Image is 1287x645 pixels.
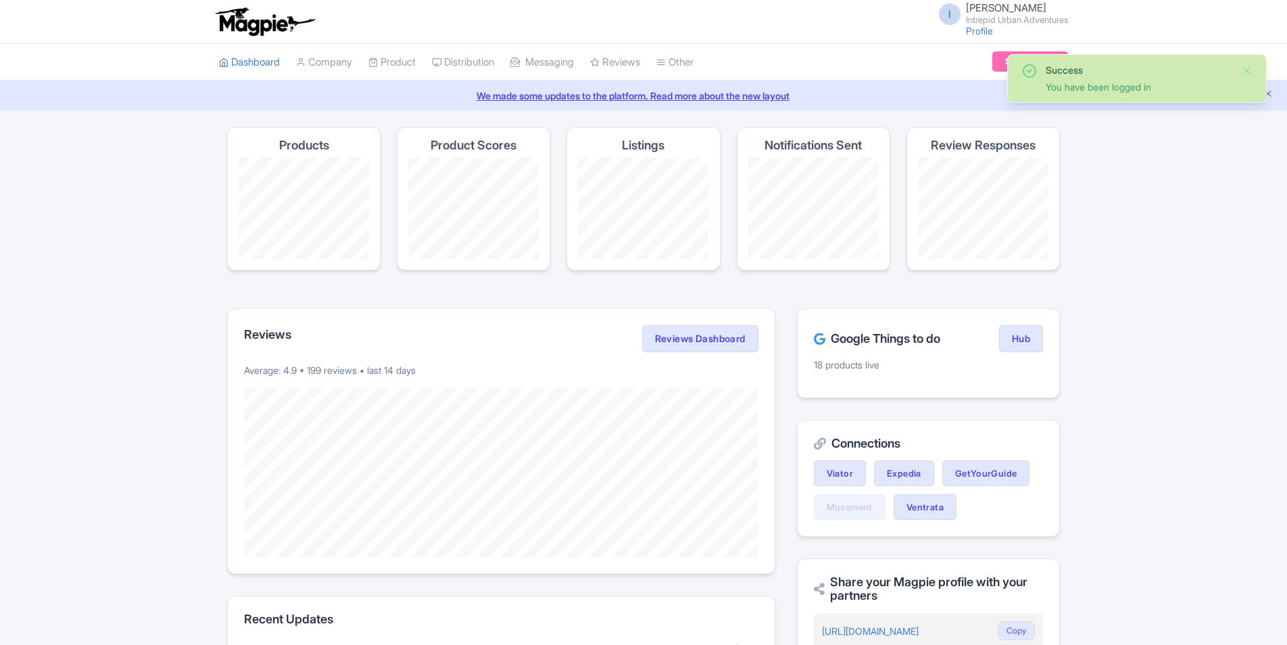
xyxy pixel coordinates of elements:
[999,325,1043,352] a: Hub
[1046,63,1231,77] div: Success
[764,139,862,152] h4: Notifications Sent
[296,44,352,81] a: Company
[212,7,317,37] img: logo-ab69f6fb50320c5b225c76a69d11143b.png
[244,363,758,377] p: Average: 4.9 • 199 reviews • last 14 days
[814,460,866,486] a: Viator
[874,460,934,486] a: Expedia
[656,44,694,81] a: Other
[431,139,516,152] h4: Product Scores
[219,44,280,81] a: Dashboard
[642,325,758,352] a: Reviews Dashboard
[1242,63,1253,79] button: Close
[814,575,1043,602] h2: Share your Magpie profile with your partners
[368,44,416,81] a: Product
[244,328,291,341] h2: Reviews
[510,44,574,81] a: Messaging
[1046,80,1231,94] div: You have been logged in
[939,3,961,25] span: I
[814,494,885,520] a: Musement
[590,44,640,81] a: Reviews
[622,139,664,152] h4: Listings
[279,139,329,152] h4: Products
[8,89,1279,103] a: We made some updates to the platform. Read more about the new layout
[992,51,1068,72] a: Subscription
[814,332,940,345] h2: Google Things to do
[432,44,494,81] a: Distribution
[822,625,919,637] a: [URL][DOMAIN_NAME]
[942,460,1030,486] a: GetYourGuide
[1263,87,1273,103] button: Close announcement
[998,621,1035,640] button: Copy
[966,25,993,37] a: Profile
[931,3,1068,24] a: I [PERSON_NAME] Intrepid Urban Adventures
[814,437,1043,450] h2: Connections
[966,16,1068,24] small: Intrepid Urban Adventures
[244,613,758,626] h2: Recent Updates
[894,494,956,520] a: Ventrata
[966,1,1046,14] span: [PERSON_NAME]
[931,139,1036,152] h4: Review Responses
[814,358,1043,372] p: 18 products live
